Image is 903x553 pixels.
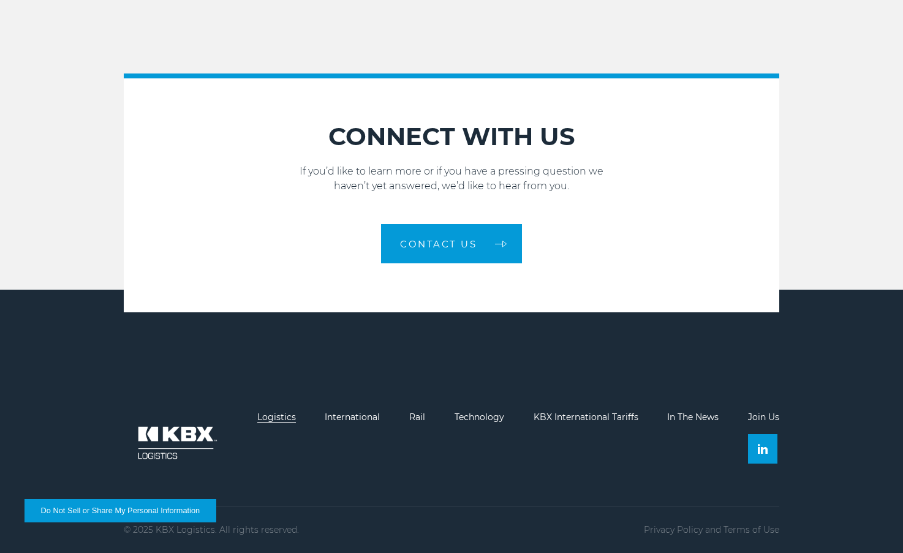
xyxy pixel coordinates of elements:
span: and [705,524,721,535]
a: Rail [409,412,425,423]
h2: CONNECT WITH US [124,121,779,152]
a: International [325,412,380,423]
a: KBX International Tariffs [534,412,638,423]
p: If you’d like to learn more or if you have a pressing question we haven’t yet answered, we’d like... [124,164,779,194]
iframe: Chat Widget [842,494,903,553]
img: kbx logo [124,412,228,473]
img: Linkedin [758,444,768,454]
a: Technology [455,412,504,423]
a: In The News [667,412,719,423]
p: © 2025 KBX Logistics. All rights reserved. [124,525,299,535]
a: Contact Us arrow arrow [381,224,522,263]
a: Join Us [748,412,779,423]
span: Contact Us [400,239,477,249]
a: Terms of Use [724,524,779,535]
a: Privacy Policy [644,524,703,535]
button: Do Not Sell or Share My Personal Information [25,499,216,522]
a: Logistics [257,412,296,423]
